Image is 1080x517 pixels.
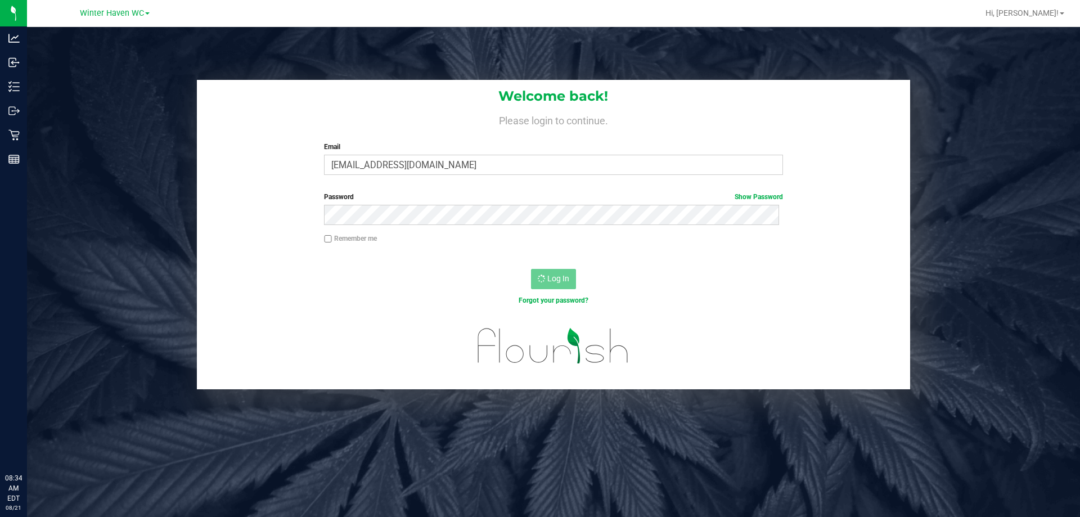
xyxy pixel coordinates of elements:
[547,274,569,283] span: Log In
[8,105,20,116] inline-svg: Outbound
[324,235,332,243] input: Remember me
[735,193,783,201] a: Show Password
[464,317,642,375] img: flourish_logo.svg
[8,57,20,68] inline-svg: Inbound
[324,142,782,152] label: Email
[519,296,588,304] a: Forgot your password?
[8,33,20,44] inline-svg: Analytics
[324,233,377,244] label: Remember me
[5,503,22,512] p: 08/21
[197,113,910,126] h4: Please login to continue.
[531,269,576,289] button: Log In
[8,154,20,165] inline-svg: Reports
[5,473,22,503] p: 08:34 AM EDT
[985,8,1059,17] span: Hi, [PERSON_NAME]!
[8,81,20,92] inline-svg: Inventory
[197,89,910,104] h1: Welcome back!
[80,8,144,18] span: Winter Haven WC
[324,193,354,201] span: Password
[8,129,20,141] inline-svg: Retail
